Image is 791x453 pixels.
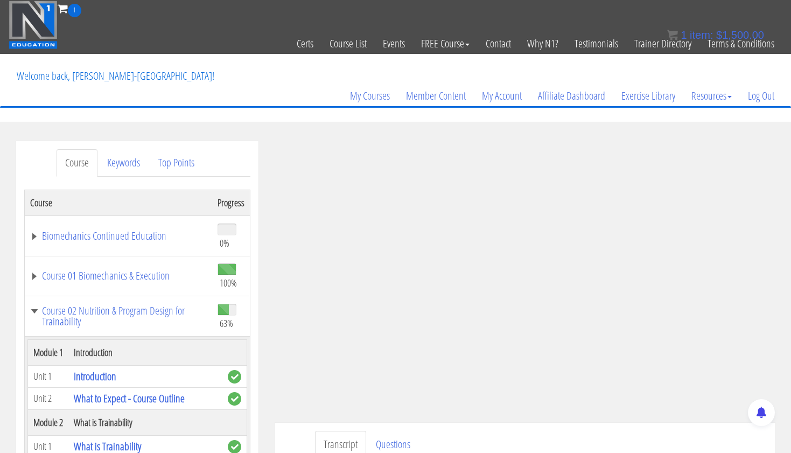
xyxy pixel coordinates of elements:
[716,29,764,41] bdi: 1,500.00
[68,409,222,435] th: What is Trainability
[27,387,68,409] td: Unit 2
[74,391,185,406] a: What to Expect - Course Outline
[699,17,782,70] a: Terms & Conditions
[519,17,566,70] a: Why N1?
[220,277,237,289] span: 100%
[68,339,222,365] th: Introduction
[228,392,241,406] span: complete
[27,339,68,365] th: Module 1
[478,17,519,70] a: Contact
[740,70,782,122] a: Log Out
[30,305,207,327] a: Course 02 Nutrition & Program Design for Trainability
[413,17,478,70] a: FREE Course
[99,149,149,177] a: Keywords
[716,29,722,41] span: $
[9,1,58,49] img: n1-education
[375,17,413,70] a: Events
[27,365,68,387] td: Unit 1
[220,317,233,329] span: 63%
[398,70,474,122] a: Member Content
[228,370,241,384] span: complete
[9,54,222,97] p: Welcome back, [PERSON_NAME]-[GEOGRAPHIC_DATA]!
[681,29,687,41] span: 1
[27,409,68,435] th: Module 2
[626,17,699,70] a: Trainer Directory
[30,231,207,241] a: Biomechanics Continued Education
[220,237,229,249] span: 0%
[566,17,626,70] a: Testimonials
[289,17,321,70] a: Certs
[212,190,250,215] th: Progress
[474,70,530,122] a: My Account
[683,70,740,122] a: Resources
[30,270,207,281] a: Course 01 Biomechanics & Execution
[667,29,764,41] a: 1 item: $1,500.00
[321,17,375,70] a: Course List
[667,30,678,40] img: icon11.png
[58,1,81,16] a: 1
[690,29,713,41] span: item:
[68,4,81,17] span: 1
[74,369,116,384] a: Introduction
[24,190,212,215] th: Course
[57,149,97,177] a: Course
[530,70,613,122] a: Affiliate Dashboard
[613,70,683,122] a: Exercise Library
[342,70,398,122] a: My Courses
[150,149,203,177] a: Top Points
